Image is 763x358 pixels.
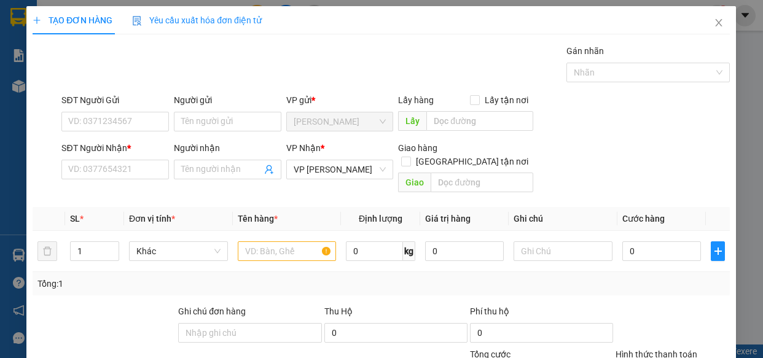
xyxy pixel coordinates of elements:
span: Hồ Chí Minh [294,112,386,131]
div: Người gửi [174,93,282,107]
button: delete [37,241,57,261]
span: VP Nhận [286,143,321,153]
span: Định lượng [359,214,402,224]
span: Cước hàng [622,214,665,224]
input: Dọc đường [427,111,534,131]
span: Giá trị hàng [425,214,471,224]
div: SĐT Người Gửi [62,93,170,107]
input: Ghi Chú [514,241,613,261]
div: Tổng: 1 [37,277,295,290]
input: Ghi chú đơn hàng [179,323,322,343]
span: kg [403,241,415,261]
button: plus [711,241,726,261]
input: VD: Bàn, Ghế [238,241,337,261]
span: Giao hàng [399,143,438,153]
input: Dọc đường [431,173,534,192]
div: Phí thu hộ [470,305,613,323]
div: VP gửi [286,93,394,107]
span: TẠO ĐƠN HÀNG [33,15,112,25]
input: 0 [425,241,504,261]
span: Giao [399,173,431,192]
span: Đơn vị tính [130,214,176,224]
span: plus [712,246,725,256]
span: Lấy tận nơi [480,93,534,107]
span: VP Phan Rang [294,160,386,179]
div: SĐT Người Nhận [62,141,170,155]
label: Ghi chú đơn hàng [179,306,246,316]
span: Thu Hộ [324,306,353,316]
span: Khác [137,242,221,260]
span: Lấy [399,111,427,131]
span: plus [33,16,41,25]
span: Tên hàng [238,214,278,224]
span: Yêu cầu xuất hóa đơn điện tử [133,15,262,25]
img: icon [133,16,143,26]
span: [GEOGRAPHIC_DATA] tận nơi [412,155,534,168]
span: SL [70,214,80,224]
span: Lấy hàng [399,95,434,105]
span: user-add [264,165,274,174]
span: close [714,18,724,28]
th: Ghi chú [509,207,618,231]
button: Close [702,6,737,41]
label: Gán nhãn [567,46,605,56]
div: Người nhận [174,141,282,155]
